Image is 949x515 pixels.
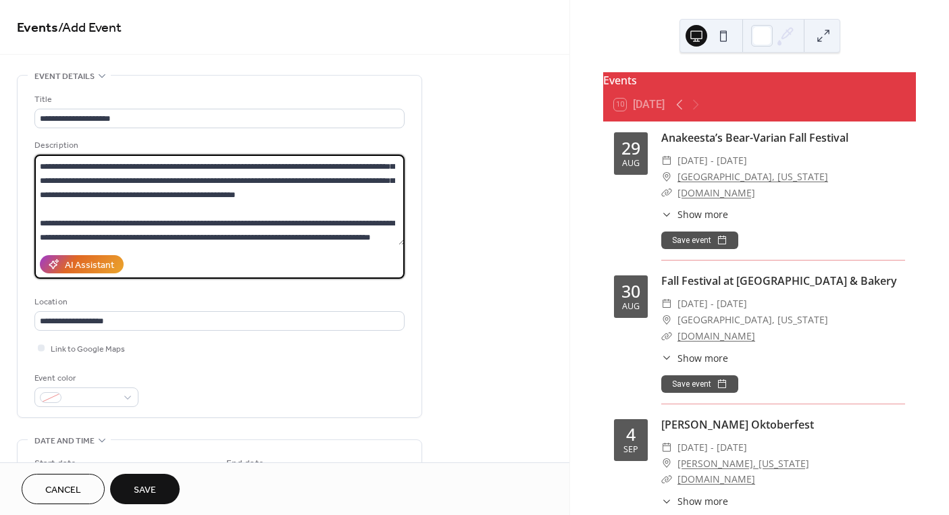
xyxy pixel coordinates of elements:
[34,295,402,309] div: Location
[677,329,755,342] a: [DOMAIN_NAME]
[661,232,738,249] button: Save event
[661,169,672,185] div: ​
[603,72,916,88] div: Events
[622,159,640,168] div: Aug
[661,351,728,365] button: ​Show more
[661,273,897,288] a: Fall Festival at [GEOGRAPHIC_DATA] & Bakery
[661,207,672,221] div: ​
[661,439,672,456] div: ​
[622,302,640,311] div: Aug
[661,130,848,145] a: Anakeesta’s Bear-Varian Fall Festival
[677,494,728,508] span: Show more
[677,186,755,199] a: [DOMAIN_NAME]
[677,456,809,472] a: [PERSON_NAME], [US_STATE]
[621,283,640,300] div: 30
[34,457,76,471] div: Start date
[661,494,672,508] div: ​
[623,445,638,454] div: Sep
[34,70,95,84] span: Event details
[58,15,122,41] span: / Add Event
[51,342,125,356] span: Link to Google Maps
[226,457,264,471] div: End date
[677,439,747,456] span: [DATE] - [DATE]
[677,472,755,485] a: [DOMAIN_NAME]
[40,255,124,273] button: AI Assistant
[677,296,747,312] span: [DATE] - [DATE]
[17,15,58,41] a: Events
[661,328,672,344] div: ​
[34,371,136,385] div: Event color
[661,494,728,508] button: ​Show more
[661,185,672,201] div: ​
[110,474,180,504] button: Save
[45,483,81,497] span: Cancel
[677,351,728,365] span: Show more
[661,351,672,365] div: ​
[34,434,95,448] span: Date and time
[22,474,105,504] button: Cancel
[677,207,728,221] span: Show more
[661,153,672,169] div: ​
[661,456,672,472] div: ​
[626,426,636,443] div: 4
[661,312,672,328] div: ​
[34,138,402,153] div: Description
[134,483,156,497] span: Save
[677,312,828,328] span: [GEOGRAPHIC_DATA], [US_STATE]
[65,259,114,273] div: AI Assistant
[661,375,738,393] button: Save event
[661,296,672,312] div: ​
[621,140,640,157] div: 29
[661,207,728,221] button: ​Show more
[661,417,814,432] a: [PERSON_NAME] Oktoberfest
[677,153,747,169] span: [DATE] - [DATE]
[661,471,672,487] div: ​
[677,169,828,185] a: [GEOGRAPHIC_DATA], [US_STATE]
[34,92,402,107] div: Title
